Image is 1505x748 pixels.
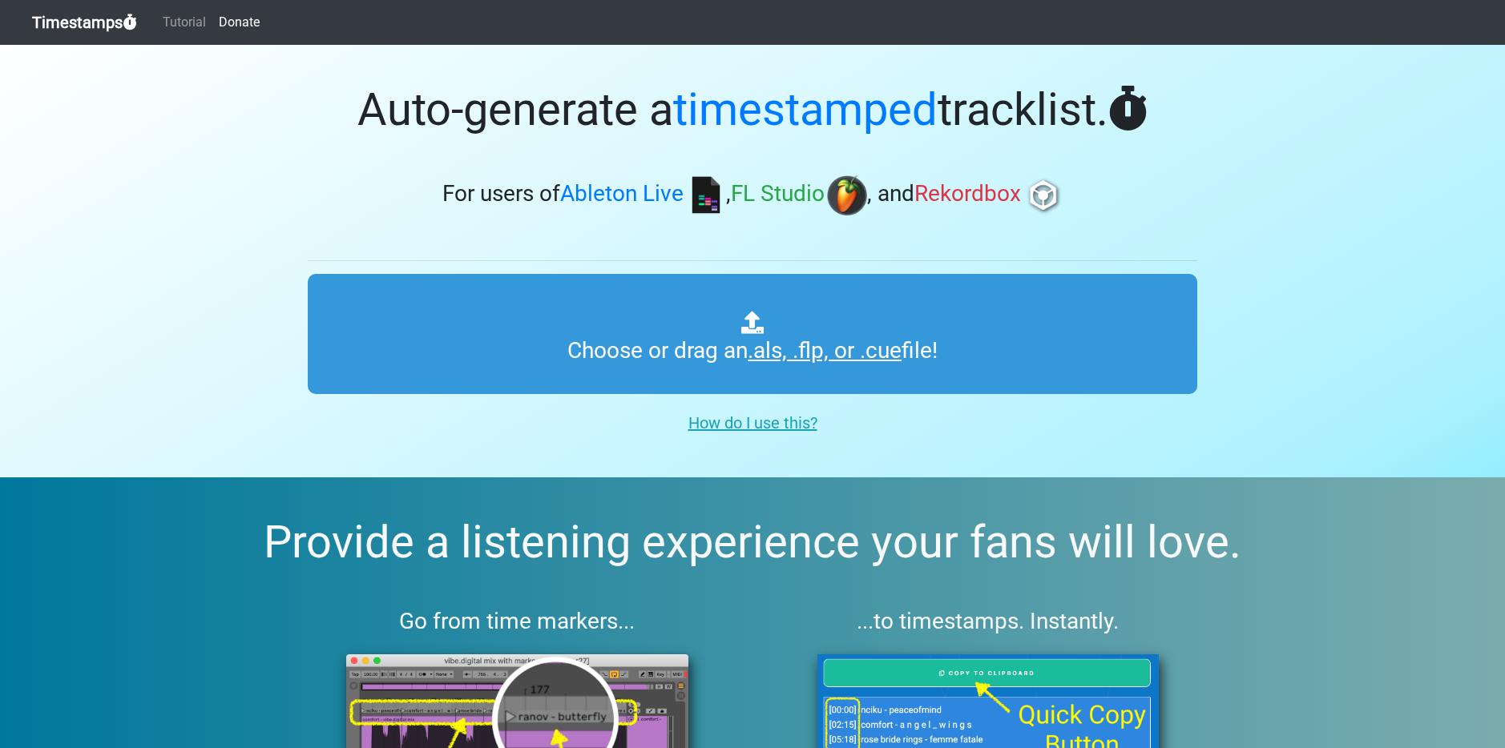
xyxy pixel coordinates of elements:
[308,608,727,635] h3: Go from time markers...
[779,608,1198,635] h3: ...to timestamps. Instantly.
[731,181,825,207] span: FL Studio
[156,6,212,38] a: Tutorial
[560,181,684,207] span: Ableton Live
[38,516,1467,569] h2: Provide a listening experience your fans will love.
[308,83,1197,137] h1: Auto-generate a tracklist.
[32,6,137,38] a: Timestamps
[673,83,938,136] span: timestamped
[212,6,266,38] a: Donate
[308,175,1197,215] h3: For users of , , and
[827,175,867,215] img: fl.png
[688,413,817,432] u: How do I use this?
[686,175,726,215] img: ableton.png
[914,181,1021,207] span: Rekordbox
[1023,175,1063,215] img: rb.png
